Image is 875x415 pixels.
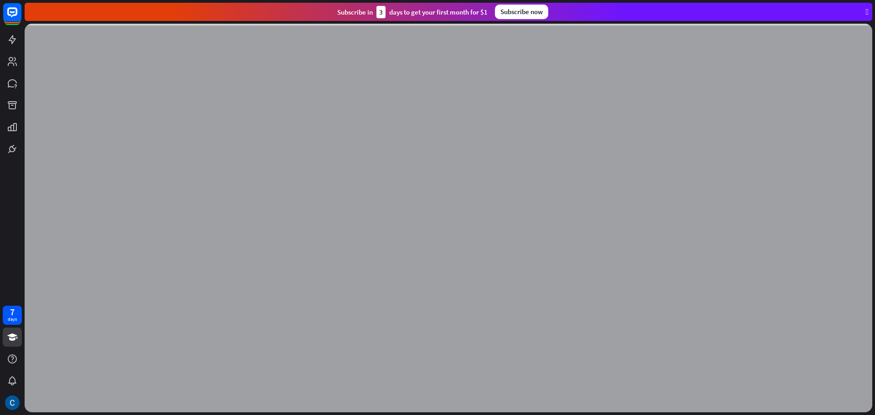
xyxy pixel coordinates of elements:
div: Subscribe now [495,5,548,19]
div: days [8,316,17,323]
div: Subscribe in days to get your first month for $1 [337,6,488,18]
div: 7 [10,308,15,316]
a: 7 days [3,306,22,325]
div: 3 [376,6,386,18]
